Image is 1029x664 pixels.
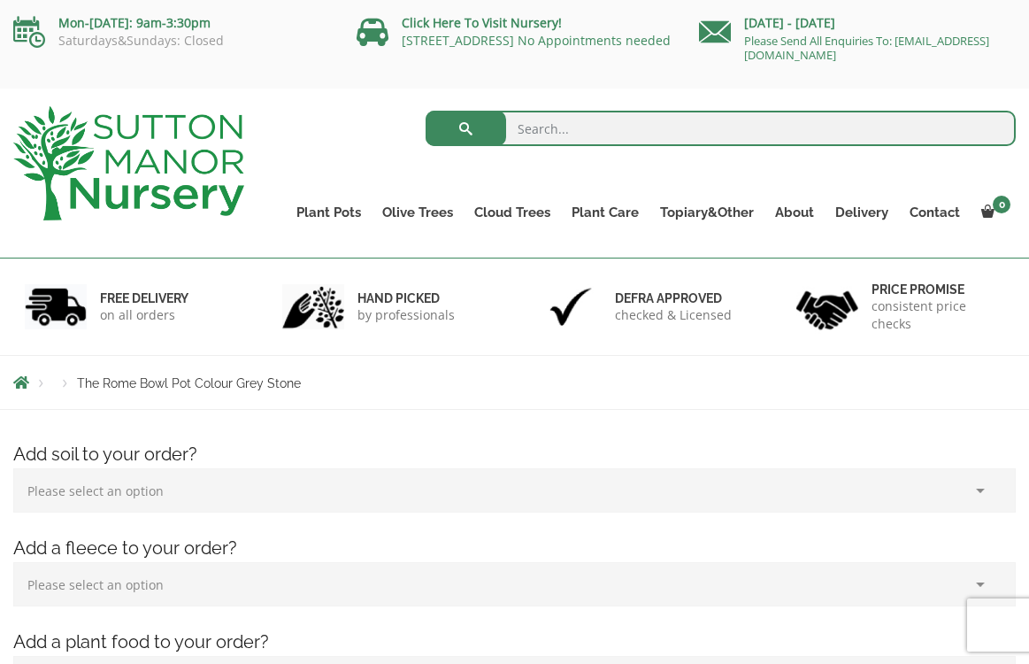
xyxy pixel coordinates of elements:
[402,32,671,49] a: [STREET_ADDRESS] No Appointments needed
[561,200,649,225] a: Plant Care
[993,196,1010,213] span: 0
[77,376,301,390] span: The Rome Bowl Pot Colour Grey Stone
[615,306,732,324] p: checked & Licensed
[764,200,825,225] a: About
[100,290,188,306] h6: FREE DELIVERY
[426,111,1016,146] input: Search...
[100,306,188,324] p: on all orders
[872,282,1004,297] h6: Price promise
[402,14,562,31] a: Click Here To Visit Nursery!
[899,200,971,225] a: Contact
[372,200,464,225] a: Olive Trees
[540,284,602,329] img: 3.jpg
[357,306,455,324] p: by professionals
[286,200,372,225] a: Plant Pots
[971,200,1016,225] a: 0
[13,12,330,34] p: Mon-[DATE]: 9am-3:30pm
[699,12,1016,34] p: [DATE] - [DATE]
[13,34,330,48] p: Saturdays&Sundays: Closed
[744,33,989,63] a: Please Send All Enquiries To: [EMAIL_ADDRESS][DOMAIN_NAME]
[357,290,455,306] h6: hand picked
[825,200,899,225] a: Delivery
[464,200,561,225] a: Cloud Trees
[872,297,1004,333] p: consistent price checks
[25,284,87,329] img: 1.jpg
[649,200,764,225] a: Topiary&Other
[615,290,732,306] h6: Defra approved
[13,106,244,220] img: logo
[13,375,1016,390] nav: Breadcrumbs
[796,280,858,334] img: 4.jpg
[282,284,344,329] img: 2.jpg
